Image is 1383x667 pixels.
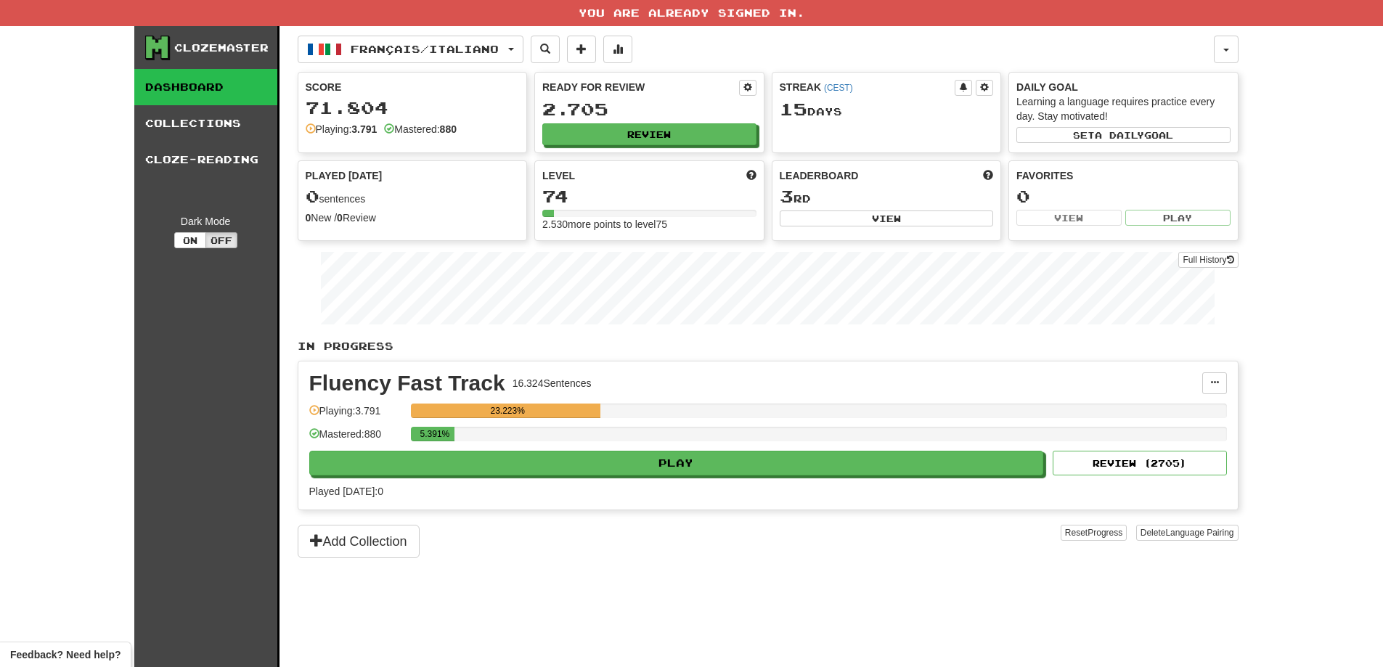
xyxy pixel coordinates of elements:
div: Learning a language requires practice every day. Stay motivated! [1016,94,1231,123]
button: ResetProgress [1061,525,1127,541]
div: Playing: [306,122,378,136]
strong: 3.791 [351,123,377,135]
div: 23.223% [415,404,600,418]
div: Mastered: 880 [309,427,404,451]
div: 71.804 [306,99,520,117]
a: Full History [1178,252,1238,268]
span: Language Pairing [1165,528,1233,538]
button: Add Collection [298,525,420,558]
button: Français/Italiano [298,36,523,63]
div: 16.324 Sentences [513,376,592,390]
div: Playing: 3.791 [309,404,404,427]
span: Score more points to level up [746,168,756,183]
span: Leaderboard [780,168,859,183]
button: On [174,232,206,248]
div: Day s [780,100,994,119]
strong: 0 [306,212,311,224]
button: Off [205,232,237,248]
span: Français / Italiano [351,43,499,55]
div: 0 [1016,187,1231,205]
span: Progress [1088,528,1122,538]
span: Level [542,168,575,183]
button: Review [542,123,756,145]
div: rd [780,187,994,206]
button: Play [309,451,1044,475]
div: 5.391% [415,427,454,441]
button: Play [1125,210,1231,226]
button: View [780,210,994,226]
div: Mastered: [384,122,457,136]
div: Score [306,80,520,94]
div: 2.705 [542,100,756,118]
button: Search sentences [531,36,560,63]
strong: 0 [337,212,343,224]
span: 3 [780,186,794,206]
span: a daily [1095,130,1144,140]
div: Fluency Fast Track [309,372,505,394]
div: 2.530 more points to level 75 [542,217,756,232]
a: Dashboard [134,69,277,105]
div: Ready for Review [542,80,739,94]
span: 0 [306,186,319,206]
button: View [1016,210,1122,226]
div: Clozemaster [174,41,269,55]
button: Review (2705) [1053,451,1227,475]
div: 74 [542,187,756,205]
button: More stats [603,36,632,63]
div: Daily Goal [1016,80,1231,94]
strong: 880 [440,123,457,135]
span: 15 [780,99,807,119]
span: Open feedback widget [10,647,121,662]
button: DeleteLanguage Pairing [1136,525,1239,541]
div: Streak [780,80,955,94]
div: sentences [306,187,520,206]
a: (CEST) [824,83,853,93]
span: This week in points, UTC [983,168,993,183]
span: Played [DATE]: 0 [309,486,383,497]
span: Played [DATE] [306,168,383,183]
div: Favorites [1016,168,1231,183]
a: Cloze-Reading [134,142,277,178]
p: In Progress [298,339,1239,353]
div: New / Review [306,210,520,225]
button: Seta dailygoal [1016,127,1231,143]
button: Add sentence to collection [567,36,596,63]
div: Dark Mode [145,214,266,229]
a: Collections [134,105,277,142]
